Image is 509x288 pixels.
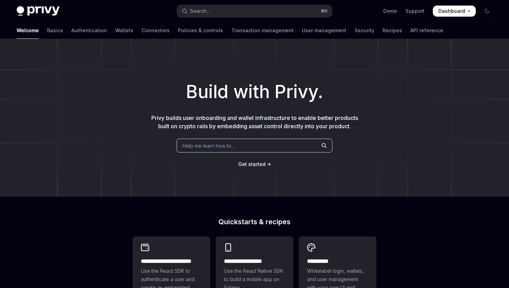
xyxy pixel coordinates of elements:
[178,22,223,39] a: Policies & controls
[17,6,60,16] img: dark logo
[302,22,346,39] a: User management
[231,22,294,39] a: Transaction management
[410,22,443,39] a: API reference
[71,22,107,39] a: Authentication
[355,22,374,39] a: Security
[182,142,235,149] span: Help me learn how to…
[190,7,209,15] div: Search...
[433,6,476,17] a: Dashboard
[142,22,170,39] a: Connectors
[238,161,266,168] a: Get started
[151,114,358,130] span: Privy builds user onboarding and wallet infrastructure to enable better products built on crypto ...
[383,8,397,15] a: Demo
[11,78,498,105] h1: Build with Privy.
[321,8,328,14] span: ⌘ K
[115,22,133,39] a: Wallets
[438,8,465,15] span: Dashboard
[17,22,39,39] a: Welcome
[133,218,376,225] h2: Quickstarts & recipes
[405,8,425,15] a: Support
[383,22,402,39] a: Recipes
[177,5,332,17] button: Open search
[47,22,63,39] a: Basics
[481,6,492,17] button: Toggle dark mode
